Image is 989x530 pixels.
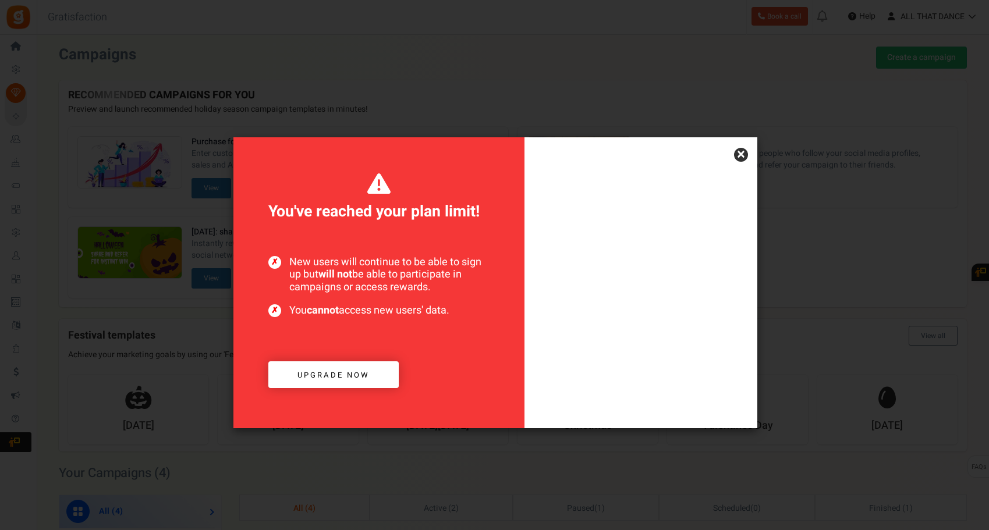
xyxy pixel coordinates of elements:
[268,256,490,294] span: New users will continue to be able to sign up but be able to participate in campaigns or access r...
[318,266,352,282] b: will not
[307,303,339,318] b: cannot
[734,148,748,162] a: ×
[297,369,370,380] span: Upgrade now
[268,304,490,317] span: You access new users' data.
[268,361,399,389] a: Upgrade now
[268,172,490,223] span: You've reached your plan limit!
[524,195,757,428] img: Increased users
